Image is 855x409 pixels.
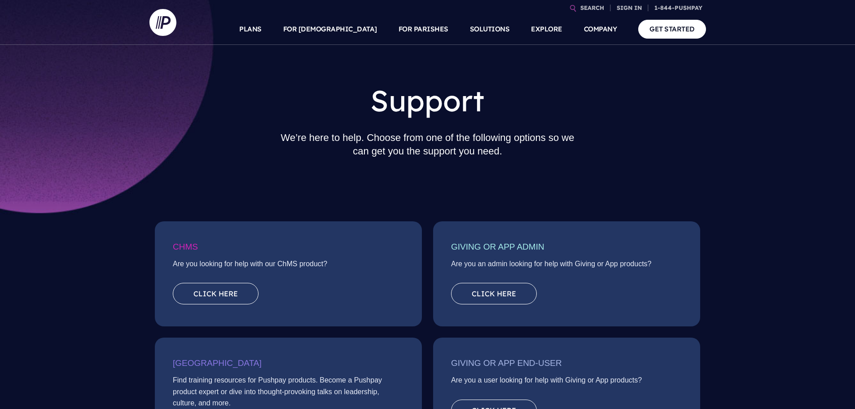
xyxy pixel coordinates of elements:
p: Are you a user looking for help with Giving or App products? [451,374,682,391]
a: GET STARTED [638,20,706,38]
h3: ChMS [173,239,404,258]
h1: Support [272,77,583,124]
span: [GEOGRAPHIC_DATA] [173,358,262,368]
a: SOLUTIONS [470,13,510,45]
h3: Giving or App End-User [451,356,682,374]
a: Click here [451,283,537,304]
a: FOR PARISHES [399,13,448,45]
p: Are you an admin looking for help with Giving or App products? [451,258,682,274]
a: EXPLORE [531,13,562,45]
h3: Giving or App Admin [451,239,682,258]
a: FOR [DEMOGRAPHIC_DATA] [283,13,377,45]
a: Click here [173,283,259,304]
a: COMPANY [584,13,617,45]
p: Are you looking for help with our ChMS product? [173,258,404,274]
a: PLANS [239,13,262,45]
h2: We’re here to help. Choose from one of the following options so we can get you the support you need. [272,124,583,165]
